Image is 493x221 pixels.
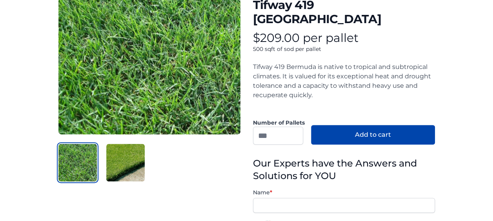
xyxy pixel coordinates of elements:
label: Name [253,188,435,196]
p: 500 sqft of sod per pallet [253,45,435,53]
p: $209.00 per pallet [253,31,435,45]
h3: Our Experts have the Answers and Solutions for YOU [253,157,435,182]
div: Tifway 419 Bermuda is native to tropical and subtropical climates. It is valued for its exception... [253,62,435,109]
button: Add to cart [311,125,435,145]
label: Number of Pallets [253,119,305,127]
img: Product Image 2 [106,144,145,181]
img: Product Image 1 [58,144,97,181]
